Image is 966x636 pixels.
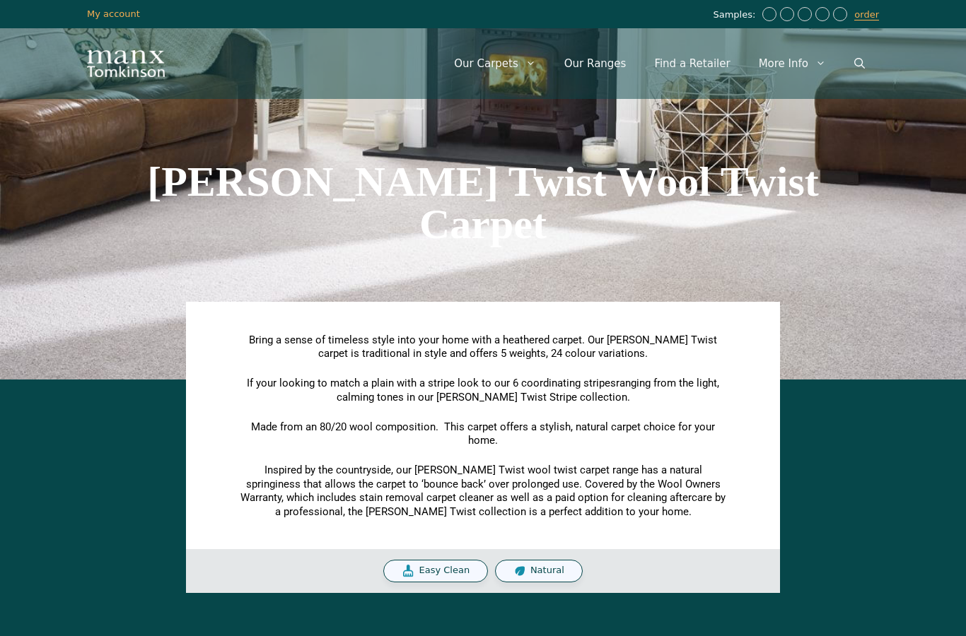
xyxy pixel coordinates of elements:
[239,334,727,361] p: Bring a sense of timeless style into your home with a heathered carpet. Our [PERSON_NAME] Twist c...
[713,9,759,21] span: Samples:
[239,377,727,404] p: If your looking to match a plain with a stripe look to our 6 coordinating stripes
[440,42,879,85] nav: Primary
[87,160,879,245] h1: [PERSON_NAME] Twist Wool Twist Carpet
[87,50,165,77] img: Manx Tomkinson
[745,42,840,85] a: More Info
[337,377,720,404] span: ranging from the light, calming tones in our [PERSON_NAME] Twist Stripe collection.
[239,420,727,448] p: Made from an 80/20 wool composition. This carpet offers a stylish, natural carpet choice for your...
[854,9,879,20] a: order
[87,8,140,19] a: My account
[239,464,727,519] p: Inspired by the countryside, our [PERSON_NAME] Twist wool twist carpet range has a natural spring...
[640,42,744,85] a: Find a Retailer
[550,42,641,85] a: Our Ranges
[440,42,550,85] a: Our Carpets
[530,565,564,577] span: Natural
[840,42,879,85] a: Open Search Bar
[419,565,470,577] span: Easy Clean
